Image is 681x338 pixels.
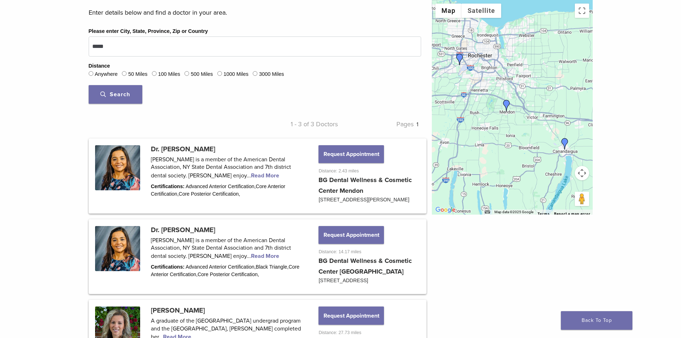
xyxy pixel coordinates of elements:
button: Request Appointment [319,145,384,163]
button: Request Appointment [319,307,384,324]
a: Terms (opens in new tab) [538,212,550,216]
div: Dr. Bhumija Gupta [454,54,465,65]
span: Map data ©2025 Google [494,210,533,214]
button: Show street map [435,4,462,18]
label: Please enter City, State, Province, Zip or Country [89,28,208,35]
a: Open this area in Google Maps (opens a new window) [434,205,457,215]
p: Enter details below and find a doctor in your area. [89,7,421,18]
p: 1 - 3 of 3 Doctors [255,119,338,129]
label: 100 Miles [158,70,180,78]
label: Anywhere [95,70,118,78]
button: Search [89,85,142,104]
button: Show satellite imagery [462,4,501,18]
img: Google [434,205,457,215]
p: Pages [338,119,421,129]
div: Dr. Bhumija Gupta [501,100,512,111]
a: Back To Top [561,311,632,330]
button: Map camera controls [575,166,589,180]
label: 50 Miles [128,70,148,78]
span: Search [100,91,130,98]
button: Keyboard shortcuts [485,210,490,215]
label: 1000 Miles [223,70,248,78]
label: 500 Miles [191,70,213,78]
legend: Distance [89,62,110,70]
label: 3000 Miles [259,70,284,78]
button: Toggle fullscreen view [575,4,589,18]
button: Drag Pegman onto the map to open Street View [575,192,589,206]
a: 1 [416,121,418,128]
div: Dr. Svetlana Yurovskiy [559,138,571,150]
a: Report a map error [554,212,591,216]
button: Request Appointment [319,226,384,244]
